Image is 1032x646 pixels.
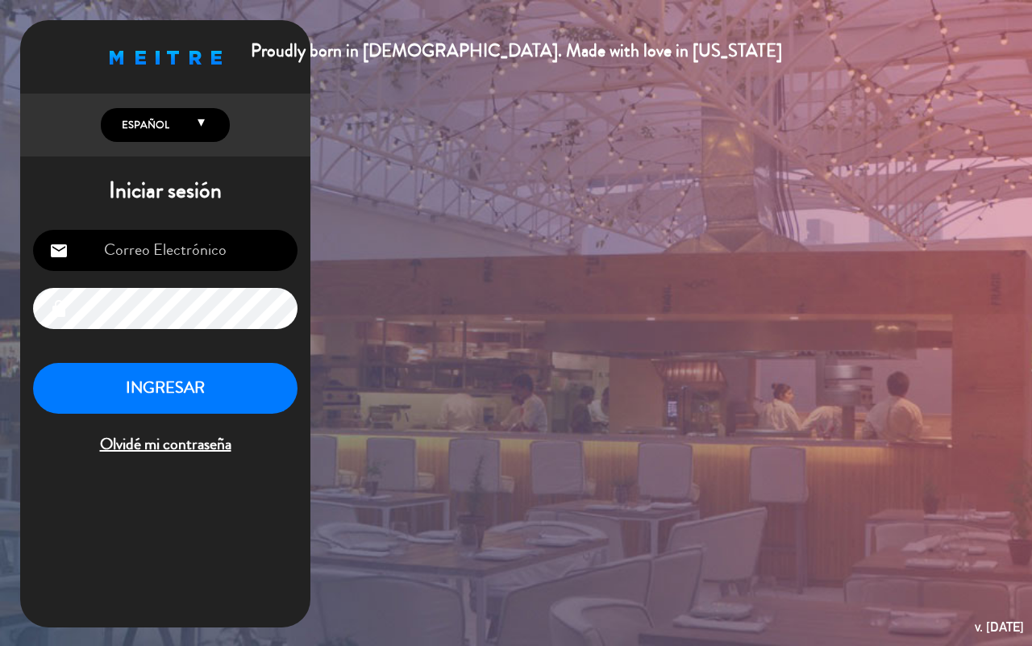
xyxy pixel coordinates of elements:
input: Correo Electrónico [33,230,298,271]
div: v. [DATE] [975,616,1024,638]
span: Olvidé mi contraseña [33,431,298,458]
span: Español [118,117,169,133]
h1: Iniciar sesión [20,177,310,205]
i: email [49,241,69,260]
button: INGRESAR [33,363,298,414]
i: lock [49,299,69,319]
